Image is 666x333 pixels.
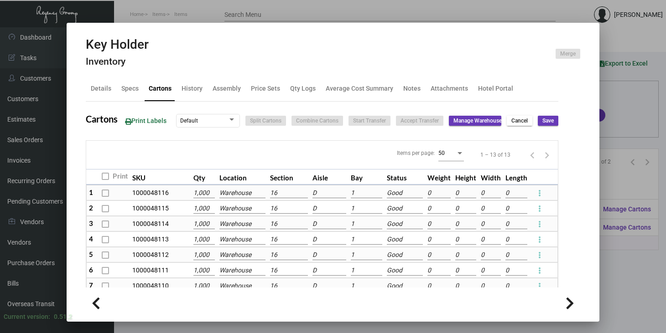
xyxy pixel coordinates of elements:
div: 0.51.2 [54,312,72,322]
h2: Key Holder [86,37,149,52]
span: Print [113,171,128,182]
span: Split Cartons [250,117,281,125]
div: History [182,84,203,93]
div: Attachments [431,84,468,93]
button: Save [538,116,558,126]
button: Manage Warehouses [449,116,501,126]
div: Current version: [4,312,50,322]
div: Notes [403,84,421,93]
th: Location [217,169,268,185]
span: Manage Warehouses [453,117,505,125]
button: Combine Cartons [291,116,343,126]
button: Cancel [507,116,532,126]
div: Assembly [213,84,241,93]
span: 3 [89,219,93,227]
h2: Cartons [86,113,118,124]
div: Average Cost Summary [326,84,393,93]
th: SKU [130,169,191,185]
button: Print Labels [118,113,174,129]
div: Hotel Portal [478,84,513,93]
span: Start Transfer [353,117,386,125]
th: Width [479,169,503,185]
button: Next page [540,148,554,162]
button: Merge [556,49,580,59]
button: Start Transfer [349,116,390,126]
span: Print Labels [125,117,166,124]
th: Qty [191,169,217,185]
div: Qty Logs [290,84,316,93]
th: Status [385,169,425,185]
th: Aisle [310,169,348,185]
span: Accept Transfer [401,117,439,125]
span: 2 [89,204,93,212]
span: Cancel [511,117,528,125]
div: Details [91,84,111,93]
span: 1 [89,188,93,196]
button: Accept Transfer [396,116,443,126]
mat-select: Items per page: [438,149,464,157]
h4: Inventory [86,56,149,67]
span: 7 [89,281,93,289]
button: Split Cartons [245,116,286,126]
div: Cartons [149,84,172,93]
span: 50 [438,150,445,156]
span: 4 [89,235,93,243]
div: 1 – 13 of 13 [480,151,510,159]
span: Merge [560,50,576,58]
div: Items per page: [397,149,435,157]
span: Combine Cartons [296,117,338,125]
button: Previous page [525,148,540,162]
span: Default [180,118,198,124]
th: Length [503,169,530,185]
div: Price Sets [251,84,280,93]
th: Section [268,169,310,185]
span: Save [542,117,554,125]
th: Weight [425,169,453,185]
th: Bay [349,169,385,185]
span: 6 [89,266,93,274]
div: Specs [121,84,139,93]
span: 5 [89,250,93,258]
th: Height [453,169,479,185]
